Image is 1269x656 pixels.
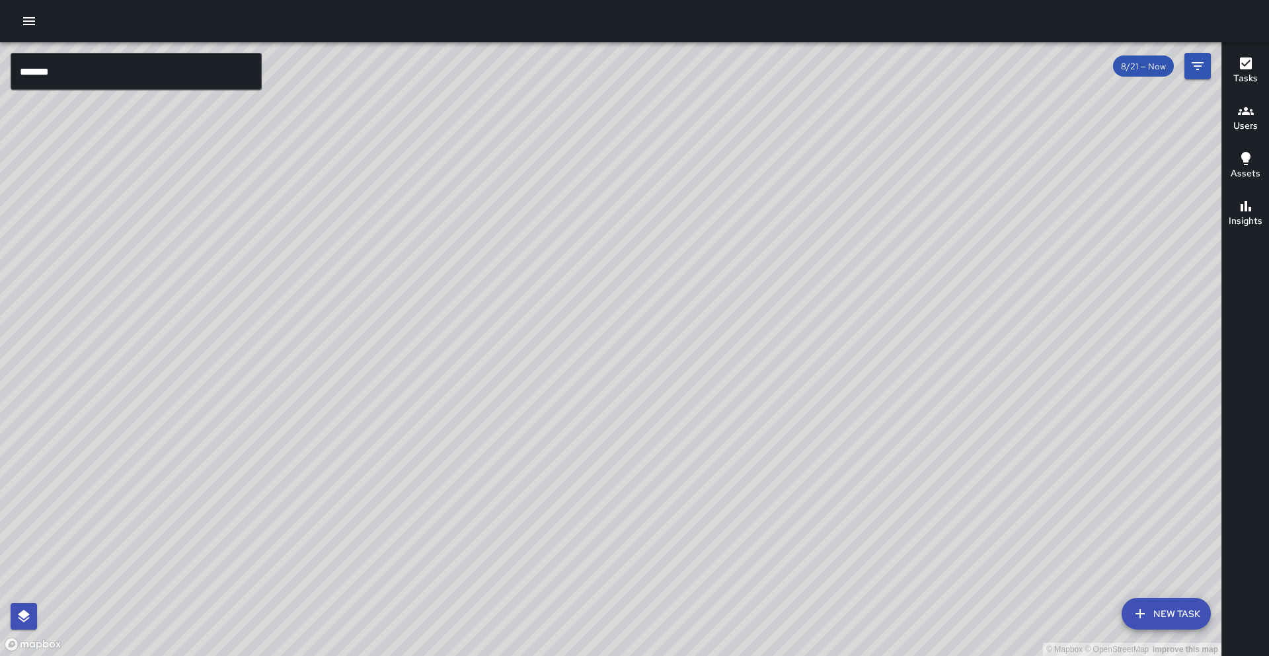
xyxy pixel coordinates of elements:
h6: Users [1233,119,1258,133]
button: Filters [1184,53,1211,79]
button: Tasks [1222,48,1269,95]
button: Assets [1222,143,1269,190]
button: Users [1222,95,1269,143]
h6: Tasks [1233,71,1258,86]
h6: Assets [1231,166,1260,181]
span: 8/21 — Now [1113,61,1174,72]
button: New Task [1122,598,1211,630]
h6: Insights [1229,214,1262,229]
button: Insights [1222,190,1269,238]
